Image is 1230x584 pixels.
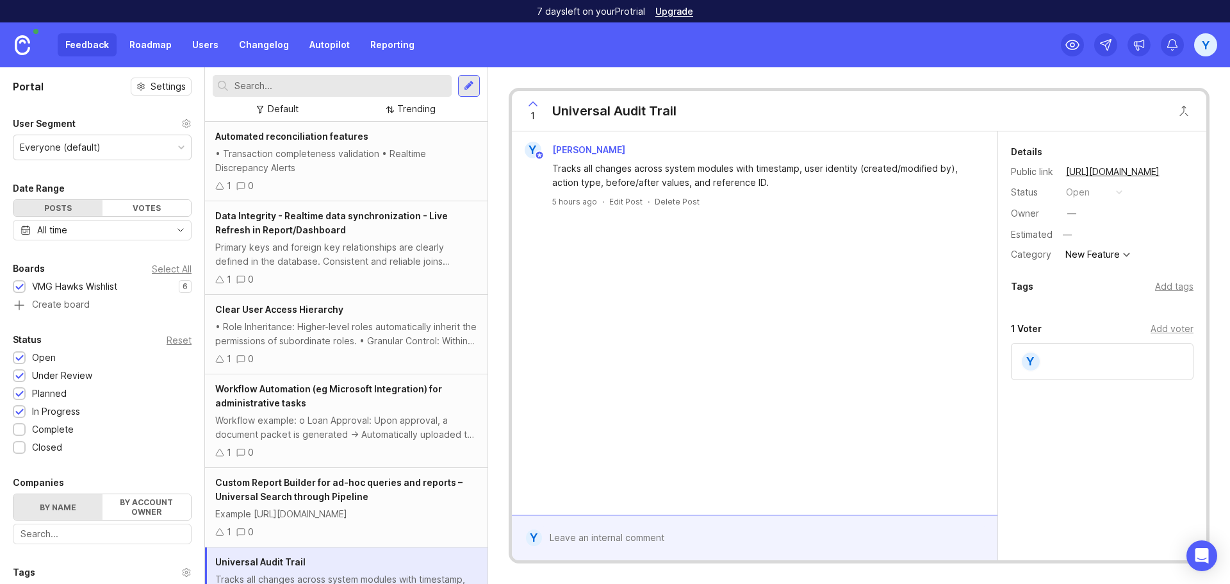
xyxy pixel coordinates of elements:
span: 1 [530,109,535,123]
div: Y [525,142,541,158]
a: Custom Report Builder for ad-hoc queries and reports – Universal Search through PipelineExample [... [205,468,488,547]
div: Date Range [13,181,65,196]
div: Delete Post [655,196,700,207]
span: Custom Report Builder for ad-hoc queries and reports – Universal Search through Pipeline [215,477,463,502]
div: · [602,196,604,207]
div: Status [13,332,42,347]
div: 1 [227,272,231,287]
svg: toggle icon [170,225,191,235]
a: Clear User Access Hierarchy• Role Inheritance: Higher-level roles automatically inherit the permi... [205,295,488,374]
a: Autopilot [302,33,357,56]
span: Workflow Automation (eg Microsoft Integration) for administrative tasks [215,383,442,408]
div: 0 [248,272,254,287]
div: Y [526,530,542,546]
div: 1 [227,446,231,460]
div: Details [1011,144,1042,160]
div: Companies [13,475,64,490]
div: Trending [397,102,436,116]
div: Example [URL][DOMAIN_NAME] [215,507,477,521]
div: — [1059,226,1076,243]
div: Open [32,351,56,365]
div: Closed [32,440,62,455]
div: Tags [13,565,35,580]
div: Status [1011,185,1056,199]
div: Complete [32,422,74,437]
div: Y [1021,351,1041,372]
a: Upgrade [655,7,693,16]
span: Clear User Access Hierarchy [215,304,343,315]
h1: Portal [13,79,44,94]
div: — [1067,206,1076,221]
span: [PERSON_NAME] [552,144,625,155]
div: Universal Audit Trail [552,102,676,120]
input: Search... [20,527,184,541]
div: Workflow example: o Loan Approval: Upon approval, a document packet is generated -> Automatically... [215,413,477,442]
button: Close button [1171,98,1197,124]
div: VMG Hawks Wishlist [32,279,117,294]
div: New Feature [1065,250,1120,259]
button: Settings [131,78,192,96]
span: Universal Audit Trail [215,556,306,567]
p: 7 days left on your Pro trial [537,5,645,18]
label: By account owner [102,494,192,520]
a: [URL][DOMAIN_NAME] [1062,163,1163,180]
span: Automated reconciliation features [215,131,368,142]
div: Boards [13,261,45,276]
div: Everyone (default) [20,140,101,154]
div: Open Intercom Messenger [1186,540,1217,571]
div: open [1066,185,1090,199]
div: Votes [102,200,192,216]
input: Search... [234,79,447,93]
div: 1 [227,525,231,539]
p: 6 [183,281,188,292]
a: Automated reconciliation features• Transaction completeness validation • Realtime Discrepancy Ale... [205,122,488,201]
div: All time [37,223,67,237]
div: • Transaction completeness validation • Realtime Discrepancy Alerts [215,147,477,175]
div: Default [268,102,299,116]
div: Category [1011,247,1056,262]
label: By name [13,494,102,520]
span: Data Integrity - Realtime data synchronization - Live Refresh in Report/Dashboard [215,210,448,235]
button: Y [1194,33,1217,56]
a: Changelog [231,33,297,56]
div: Under Review [32,369,92,383]
div: Select All [152,265,192,272]
div: 1 [227,179,231,193]
div: Edit Post [609,196,643,207]
div: • Role Inheritance: Higher-level roles automatically inherit the permissions of subordinate roles... [215,320,477,348]
div: 1 Voter [1011,321,1042,337]
div: Primary keys and foreign key relationships are clearly defined in the database. Consistent and re... [215,240,477,269]
div: 1 [227,352,231,366]
a: Reporting [363,33,422,56]
div: Posts [13,200,102,216]
div: Tags [1011,279,1033,294]
a: Workflow Automation (eg Microsoft Integration) for administrative tasksWorkflow example: o Loan A... [205,374,488,468]
div: Public link [1011,165,1056,179]
div: · [648,196,650,207]
div: Add voter [1151,322,1193,336]
div: Reset [167,337,192,344]
img: member badge [534,151,544,160]
a: Create board [13,300,192,312]
div: 0 [248,446,254,460]
div: 0 [248,525,254,539]
a: Data Integrity - Realtime data synchronization - Live Refresh in Report/DashboardPrimary keys and... [205,201,488,295]
div: User Segment [13,116,76,131]
div: Tracks all changes across system modules with timestamp, user identity (created/modified by), act... [552,162,972,190]
img: Canny Home [15,35,30,55]
a: 5 hours ago [552,196,597,207]
div: 0 [248,352,254,366]
a: Y[PERSON_NAME] [517,142,635,158]
a: Users [184,33,226,56]
div: Add tags [1155,279,1193,294]
div: In Progress [32,405,80,419]
div: Estimated [1011,230,1053,239]
div: Planned [32,387,67,401]
div: Owner [1011,206,1056,221]
span: Settings [151,80,186,93]
div: 0 [248,179,254,193]
a: Roadmap [122,33,179,56]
